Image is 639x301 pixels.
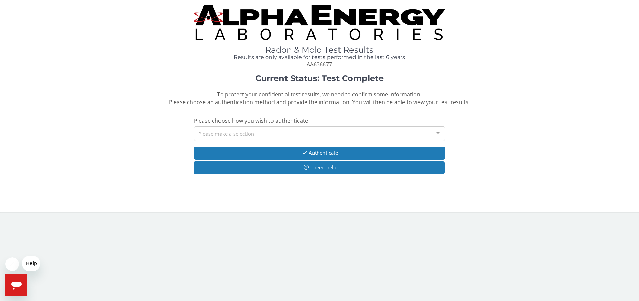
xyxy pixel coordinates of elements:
span: To protect your confidential test results, we need to confirm some information. Please choose an ... [169,91,470,106]
iframe: Close message [5,257,19,271]
span: AA636677 [307,60,332,68]
h1: Radon & Mold Test Results [194,45,445,54]
iframe: Button to launch messaging window [5,274,27,296]
button: Authenticate [194,147,445,159]
button: I need help [194,161,445,174]
img: TightCrop.jpg [194,5,445,40]
h4: Results are only available for tests performed in the last 6 years [194,54,445,60]
iframe: Message from company [22,256,40,271]
span: Please make a selection [198,129,254,137]
strong: Current Status: Test Complete [255,73,384,83]
span: Please choose how you wish to authenticate [194,117,308,124]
